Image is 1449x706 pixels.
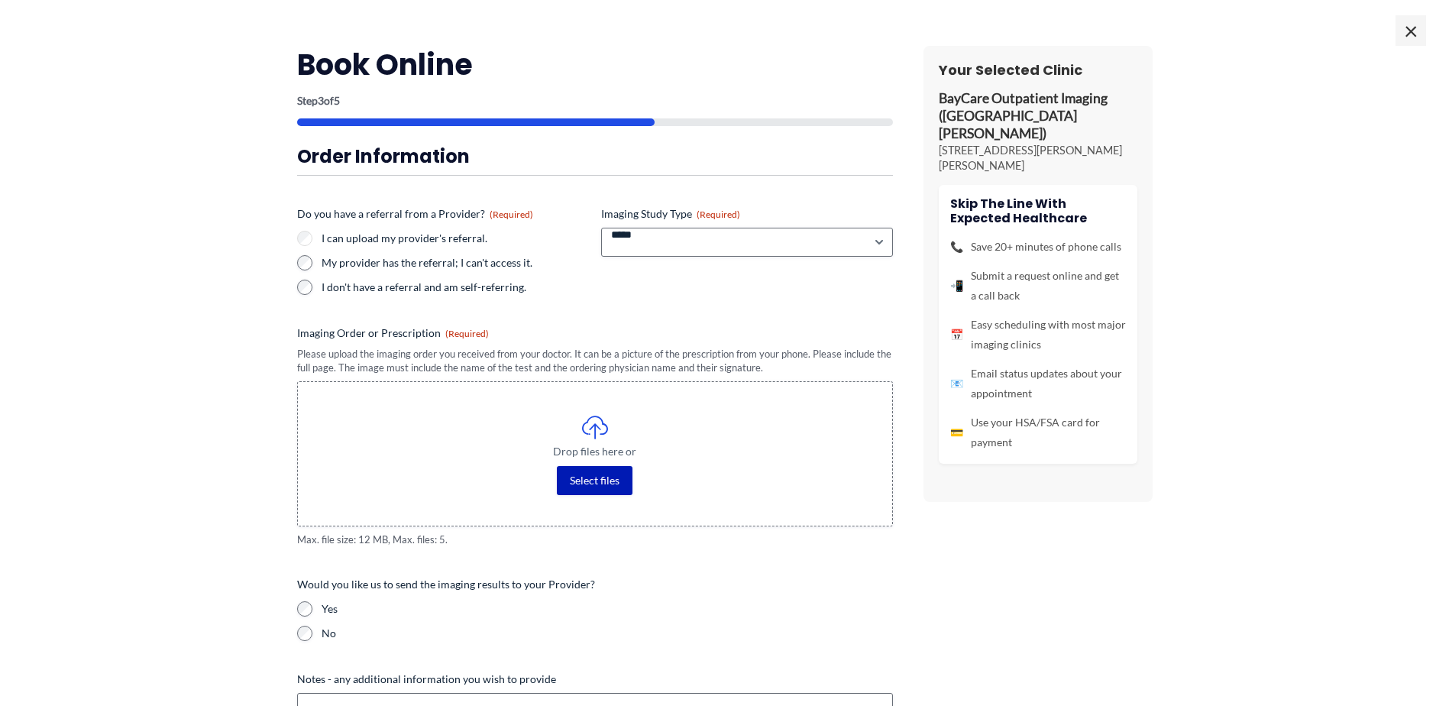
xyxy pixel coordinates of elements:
[950,423,963,442] span: 💳
[322,231,589,246] label: I can upload my provider's referral.
[297,533,893,547] span: Max. file size: 12 MB, Max. files: 5.
[939,61,1137,79] h3: Your Selected Clinic
[950,266,1126,306] li: Submit a request online and get a call back
[950,325,963,345] span: 📅
[297,206,533,222] legend: Do you have a referral from a Provider?
[557,466,632,495] button: select files, imaging order or prescription(required)
[939,90,1137,143] p: BayCare Outpatient Imaging ([GEOGRAPHIC_DATA][PERSON_NAME])
[297,672,893,687] label: Notes - any additional information you wish to provide
[322,626,893,641] label: No
[334,94,340,107] span: 5
[297,577,595,592] legend: Would you like us to send the imaging results to your Provider?
[950,374,963,393] span: 📧
[297,325,893,341] label: Imaging Order or Prescription
[297,347,893,375] div: Please upload the imaging order you received from your doctor. It can be a picture of the prescri...
[328,446,862,457] span: Drop files here or
[950,276,963,296] span: 📲
[297,46,893,83] h2: Book Online
[322,601,893,617] label: Yes
[950,196,1126,225] h4: Skip the line with Expected Healthcare
[322,255,589,270] label: My provider has the referral; I can't access it.
[697,209,740,220] span: (Required)
[318,94,324,107] span: 3
[297,144,893,168] h3: Order Information
[297,96,893,106] p: Step of
[322,280,589,295] label: I don't have a referral and am self-referring.
[1396,15,1426,46] span: ×
[445,328,489,339] span: (Required)
[950,413,1126,452] li: Use your HSA/FSA card for payment
[601,206,893,222] label: Imaging Study Type
[950,315,1126,355] li: Easy scheduling with most major imaging clinics
[939,143,1137,173] p: [STREET_ADDRESS][PERSON_NAME][PERSON_NAME]
[950,364,1126,403] li: Email status updates about your appointment
[950,237,963,257] span: 📞
[950,237,1126,257] li: Save 20+ minutes of phone calls
[490,209,533,220] span: (Required)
